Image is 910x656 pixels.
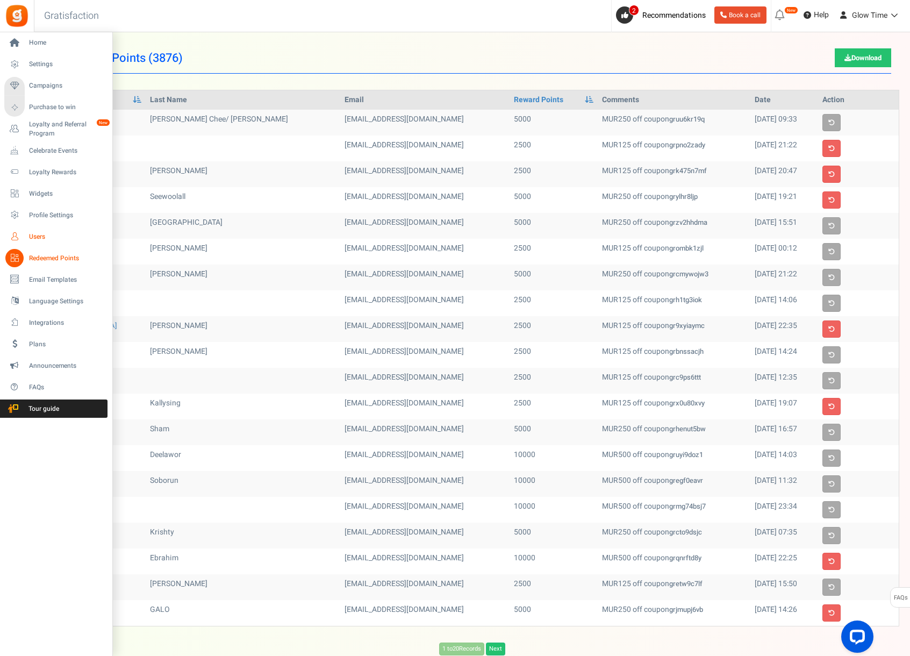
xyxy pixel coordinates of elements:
[750,394,818,419] td: [DATE] 19:07
[811,10,829,20] span: Help
[29,232,104,241] span: Users
[29,81,104,90] span: Campaigns
[835,48,891,67] a: Download
[29,318,104,327] span: Integrations
[598,419,750,445] td: MUR250 off coupon
[4,356,108,375] a: Announcements
[340,316,510,342] td: [EMAIL_ADDRESS][DOMAIN_NAME]
[4,77,108,95] a: Campaigns
[750,342,818,368] td: [DATE] 14:24
[669,450,703,460] strong: gruyi9doz1
[750,471,818,497] td: [DATE] 11:32
[750,316,818,342] td: [DATE] 22:35
[598,90,750,110] th: Comments
[828,145,835,152] i: Delete coupon and restore points
[616,6,710,24] a: 2 Recommendations
[340,265,510,290] td: [EMAIL_ADDRESS][DOMAIN_NAME]
[4,292,108,310] a: Language Settings
[510,187,598,213] td: 5000
[29,361,104,370] span: Announcements
[146,316,340,342] td: [PERSON_NAME]
[340,136,510,161] td: [EMAIL_ADDRESS][DOMAIN_NAME]
[669,140,705,150] strong: grpno2zady
[510,471,598,497] td: 10000
[146,187,340,213] td: Seewoolall
[598,342,750,368] td: MUR125 off coupon
[340,239,510,265] td: [EMAIL_ADDRESS][DOMAIN_NAME]
[598,600,750,626] td: MUR250 off coupon
[750,136,818,161] td: [DATE] 21:22
[340,213,510,239] td: [EMAIL_ADDRESS][DOMAIN_NAME]
[4,163,108,181] a: Loyalty Rewards
[4,249,108,267] a: Redeemed Points
[510,316,598,342] td: 2500
[340,394,510,419] td: [EMAIL_ADDRESS][DOMAIN_NAME]
[598,497,750,523] td: MUR500 off coupon
[510,497,598,523] td: 10000
[510,265,598,290] td: 5000
[598,290,750,316] td: MUR125 off coupon
[340,445,510,471] td: [EMAIL_ADDRESS][DOMAIN_NAME]
[669,398,705,408] strong: grx0u80xvy
[5,404,80,413] span: Tour guide
[669,604,703,615] strong: grjmupj6vb
[146,548,340,574] td: Ebrahim
[598,368,750,394] td: MUR125 off coupon
[852,10,887,21] span: Glow Time
[669,166,707,176] strong: grk475n7mf
[828,248,835,255] i: User already used the coupon
[714,6,766,24] a: Book a call
[750,239,818,265] td: [DATE] 00:12
[510,394,598,419] td: 2500
[598,548,750,574] td: MUR500 off coupon
[750,419,818,445] td: [DATE] 16:57
[510,419,598,445] td: 5000
[669,269,708,279] strong: grcmywojw3
[598,213,750,239] td: MUR250 off coupon
[4,206,108,224] a: Profile Settings
[784,6,798,14] em: New
[340,290,510,316] td: [EMAIL_ADDRESS][DOMAIN_NAME]
[29,103,104,112] span: Purchase to win
[4,270,108,289] a: Email Templates
[669,243,704,253] strong: grombk1zjl
[4,227,108,246] a: Users
[29,211,104,220] span: Profile Settings
[340,471,510,497] td: [EMAIL_ADDRESS][DOMAIN_NAME]
[340,548,510,574] td: [EMAIL_ADDRESS][DOMAIN_NAME]
[598,445,750,471] td: MUR500 off coupon
[669,191,698,202] strong: grylhr8ljp
[669,501,706,511] strong: grmg74bsj7
[4,34,108,52] a: Home
[828,481,835,487] i: User already used the coupon
[750,213,818,239] td: [DATE] 15:51
[146,523,340,548] td: Krishty
[669,527,702,537] strong: grcto9dsjc
[598,136,750,161] td: MUR125 off coupon
[598,471,750,497] td: MUR500 off coupon
[799,6,833,24] a: Help
[598,316,750,342] td: MUR125 off coupon
[510,161,598,187] td: 2500
[510,600,598,626] td: 5000
[669,346,704,356] strong: grbnssacjh
[32,5,111,27] h3: Gratisfaction
[510,239,598,265] td: 2500
[340,419,510,445] td: [EMAIL_ADDRESS][DOMAIN_NAME]
[340,187,510,213] td: [EMAIL_ADDRESS][DOMAIN_NAME]
[750,265,818,290] td: [DATE] 21:22
[340,497,510,523] td: [EMAIL_ADDRESS][DOMAIN_NAME]
[629,5,639,16] span: 2
[510,290,598,316] td: 2500
[340,342,510,368] td: [EMAIL_ADDRESS][DOMAIN_NAME]
[4,335,108,353] a: Plans
[750,548,818,574] td: [DATE] 22:25
[750,523,818,548] td: [DATE] 07:35
[828,300,835,306] i: User already used the coupon
[340,523,510,548] td: [EMAIL_ADDRESS][DOMAIN_NAME]
[146,90,340,110] th: Last Name
[828,558,835,565] i: Delete coupon and restore points
[146,600,340,626] td: GALO
[669,295,702,305] strong: grh1tg3iok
